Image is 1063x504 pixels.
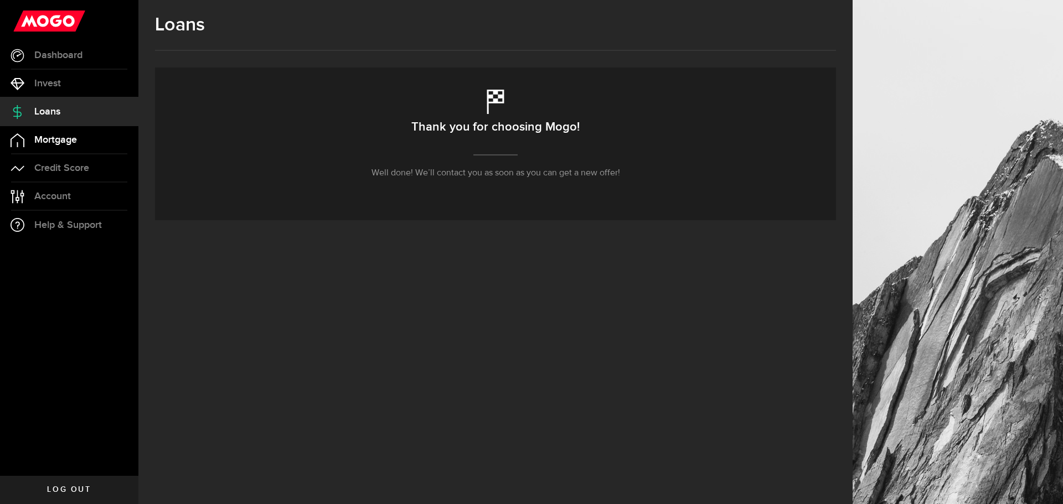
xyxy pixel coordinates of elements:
[371,167,620,180] p: Well done! We’ll contact you as soon as you can get a new offer!
[411,116,580,139] h2: Thank you for choosing Mogo!
[47,486,91,493] span: Log out
[34,50,82,60] span: Dashboard
[155,14,836,36] h1: Loans
[34,79,61,89] span: Invest
[34,220,102,230] span: Help & Support
[34,191,71,201] span: Account
[34,135,77,145] span: Mortgage
[34,163,89,173] span: Credit Score
[34,107,60,117] span: Loans
[9,4,42,38] button: Open LiveChat chat widget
